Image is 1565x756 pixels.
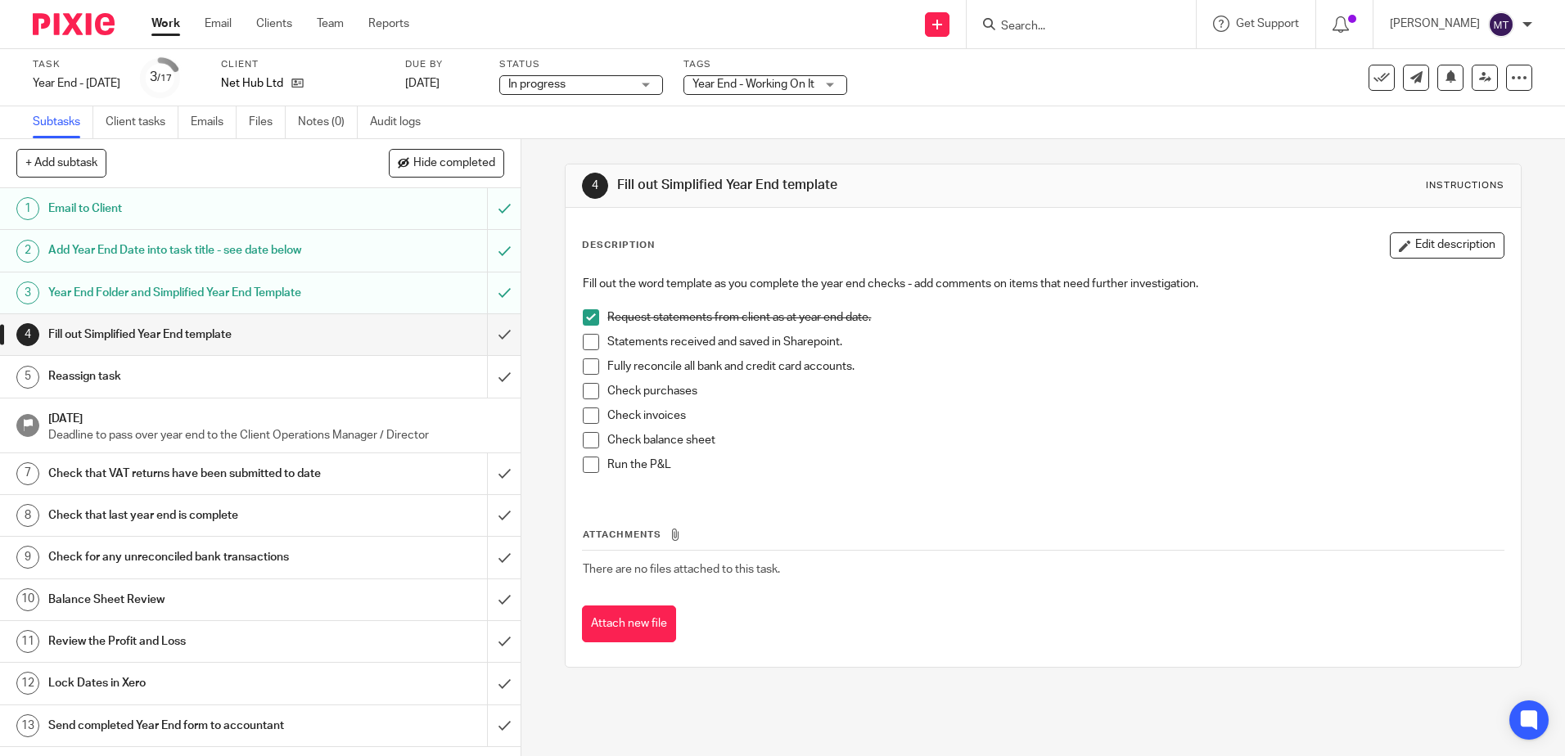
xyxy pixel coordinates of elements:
[317,16,344,32] a: Team
[1236,18,1299,29] span: Get Support
[607,334,1503,350] p: Statements received and saved in Sharepoint.
[389,149,504,177] button: Hide completed
[16,630,39,653] div: 11
[1488,11,1514,38] img: svg%3E
[298,106,358,138] a: Notes (0)
[413,157,495,170] span: Hide completed
[157,74,172,83] small: /17
[33,58,120,71] label: Task
[16,546,39,569] div: 9
[617,177,1078,194] h1: Fill out Simplified Year End template
[16,149,106,177] button: + Add subtask
[48,427,505,443] p: Deadline to pass over year end to the Client Operations Manager / Director
[48,587,330,612] h1: Balance Sheet Review
[33,13,115,35] img: Pixie
[16,714,39,737] div: 13
[607,432,1503,448] p: Check balance sheet
[16,366,39,389] div: 5
[48,629,330,654] h1: Review the Profit and Loss
[221,58,385,71] label: Client
[33,75,120,92] div: Year End - [DATE]
[205,16,232,32] a: Email
[16,588,39,611] div: 10
[1390,16,1480,32] p: [PERSON_NAME]
[48,461,330,486] h1: Check that VAT returns have been submitted to date
[48,238,330,263] h1: Add Year End Date into task title - see date below
[607,309,1503,326] p: Request statements from client as at year end date.
[370,106,433,138] a: Audit logs
[48,407,505,427] h1: [DATE]
[16,504,39,527] div: 8
[692,79,814,90] span: Year End - Working On It
[1390,232,1504,259] button: Edit description
[999,20,1147,34] input: Search
[16,197,39,220] div: 1
[48,322,330,347] h1: Fill out Simplified Year End template
[368,16,409,32] a: Reports
[48,281,330,305] h1: Year End Folder and Simplified Year End Template
[48,671,330,695] h1: Lock Dates in Xero
[582,605,676,642] button: Attach new file
[16,281,39,304] div: 3
[583,530,661,539] span: Attachments
[33,75,120,92] div: Year End - 31st July 2025
[499,58,663,71] label: Status
[583,564,780,575] span: There are no files attached to this task.
[16,323,39,346] div: 4
[405,58,479,71] label: Due by
[150,68,172,87] div: 3
[583,276,1503,292] p: Fill out the word template as you complete the year end checks - add comments on items that need ...
[607,383,1503,399] p: Check purchases
[582,173,608,199] div: 4
[48,196,330,221] h1: Email to Client
[221,75,283,92] p: Net Hub Ltd
[683,58,847,71] label: Tags
[16,672,39,695] div: 12
[508,79,566,90] span: In progress
[607,407,1503,424] p: Check invoices
[249,106,286,138] a: Files
[582,239,655,252] p: Description
[607,358,1503,375] p: Fully reconcile all bank and credit card accounts.
[106,106,178,138] a: Client tasks
[48,713,330,738] h1: Send completed Year End form to accountant
[33,106,93,138] a: Subtasks
[16,462,39,485] div: 7
[1426,179,1504,192] div: Instructions
[607,457,1503,473] p: Run the P&L
[48,545,330,569] h1: Check for any unreconciled bank transactions
[405,78,440,89] span: [DATE]
[48,503,330,528] h1: Check that last year end is complete
[151,16,180,32] a: Work
[256,16,292,32] a: Clients
[16,240,39,263] div: 2
[48,364,330,389] h1: Reassign task
[191,106,237,138] a: Emails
